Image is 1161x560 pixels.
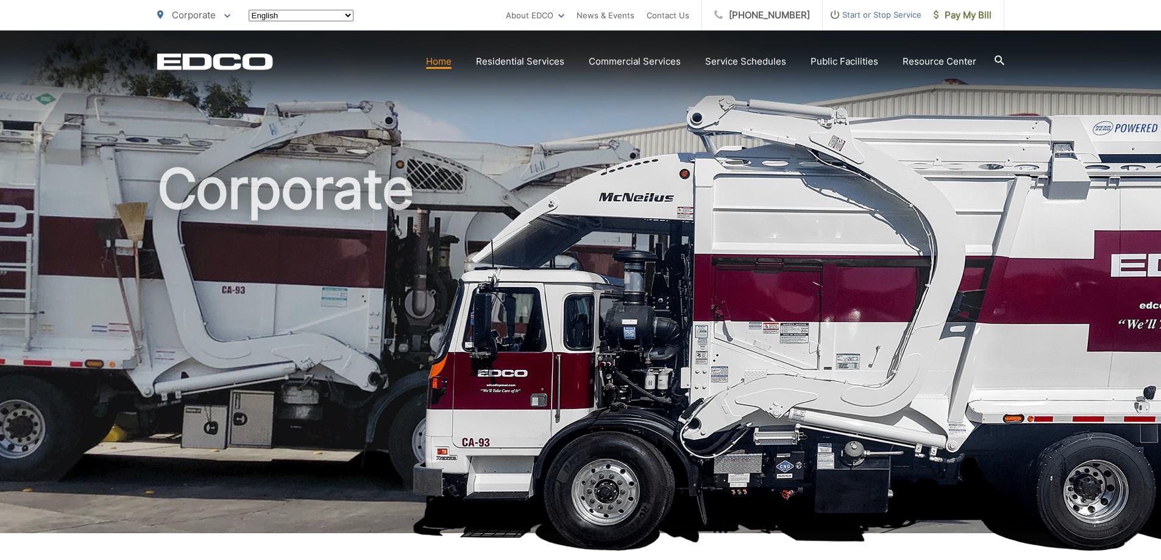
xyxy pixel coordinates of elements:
[903,54,976,69] a: Resource Center
[577,8,634,23] a: News & Events
[157,158,1004,544] h1: Corporate
[249,10,353,21] select: Select a language
[934,8,992,23] span: Pay My Bill
[811,54,878,69] a: Public Facilities
[426,54,452,69] a: Home
[589,54,681,69] a: Commercial Services
[705,54,786,69] a: Service Schedules
[157,53,273,70] a: EDCD logo. Return to the homepage.
[476,54,564,69] a: Residential Services
[506,8,564,23] a: About EDCO
[647,8,689,23] a: Contact Us
[172,9,216,21] span: Corporate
